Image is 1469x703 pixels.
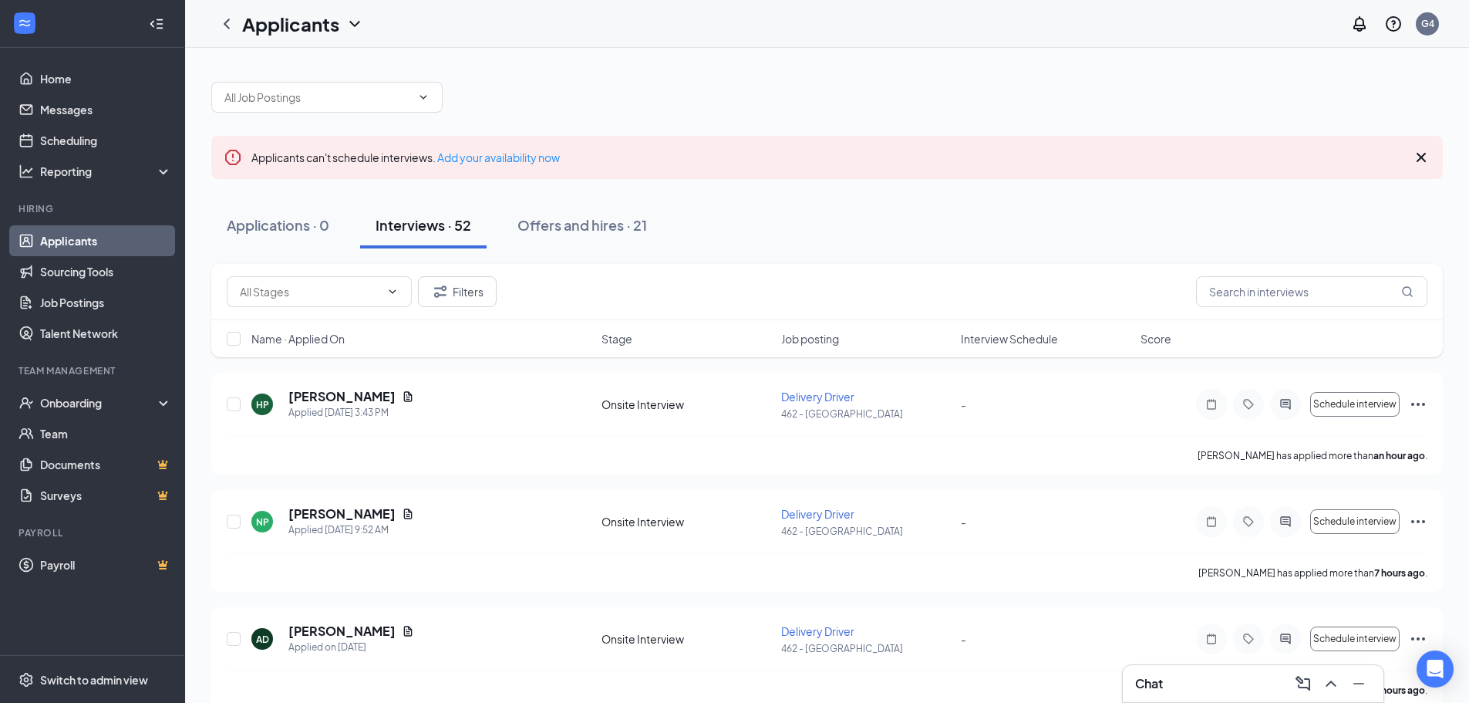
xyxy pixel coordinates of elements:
svg: ActiveChat [1276,515,1295,528]
svg: Filter [431,282,450,301]
svg: ActiveChat [1276,398,1295,411]
div: Team Management [19,364,169,377]
div: Onsite Interview [601,397,772,412]
span: Name · Applied On [251,331,345,346]
b: 19 hours ago [1369,684,1425,696]
span: Delivery Driver [781,390,854,404]
button: Filter Filters [418,276,497,307]
svg: Document [402,508,414,520]
a: SurveysCrown [40,480,172,511]
svg: ChevronUp [1322,674,1340,693]
svg: Note [1202,633,1221,645]
svg: Document [402,390,414,403]
svg: Tag [1239,398,1258,411]
b: 7 hours ago [1374,567,1425,579]
button: ChevronUp [1319,671,1343,696]
span: - [961,632,966,646]
a: DocumentsCrown [40,449,172,480]
b: an hour ago [1373,450,1425,461]
a: Applicants [40,225,172,256]
svg: Collapse [149,16,164,32]
span: Score [1140,331,1171,346]
svg: UserCheck [19,395,34,411]
div: Onboarding [40,395,159,411]
a: Add your availability now [437,150,560,164]
h5: [PERSON_NAME] [288,505,396,522]
button: Schedule interview [1310,509,1400,534]
div: Applied [DATE] 9:52 AM [288,522,414,538]
div: Onsite Interview [601,514,772,529]
input: All Stages [240,283,380,300]
svg: Tag [1239,633,1258,645]
svg: Note [1202,398,1221,411]
svg: ChevronDown [345,15,364,33]
svg: Notifications [1350,15,1369,33]
span: Delivery Driver [781,624,854,638]
div: Hiring [19,202,169,215]
a: Messages [40,94,172,125]
svg: Note [1202,515,1221,528]
svg: ChevronDown [386,286,399,298]
svg: Document [402,625,414,637]
div: NP [256,515,269,529]
svg: Minimize [1349,674,1368,693]
h5: [PERSON_NAME] [288,388,396,405]
div: Onsite Interview [601,631,772,647]
svg: QuestionInfo [1384,15,1403,33]
span: - [961,515,966,529]
div: Switch to admin view [40,672,148,688]
button: ComposeMessage [1291,671,1316,696]
svg: Ellipses [1409,512,1427,531]
div: Payroll [19,526,169,539]
span: Schedule interview [1313,516,1397,527]
a: Scheduling [40,125,172,156]
h5: [PERSON_NAME] [288,623,396,640]
svg: ActiveChat [1276,633,1295,645]
div: AD [256,633,269,646]
span: Schedule interview [1313,634,1397,644]
a: Sourcing Tools [40,256,172,287]
svg: WorkstreamLogo [17,15,32,31]
div: Applied [DATE] 3:43 PM [288,405,414,421]
p: [PERSON_NAME] has applied more than . [1198,449,1427,462]
button: Minimize [1346,671,1371,696]
p: 462 - [GEOGRAPHIC_DATA] [781,642,952,655]
div: Interviews · 52 [376,215,471,235]
p: [PERSON_NAME] has applied more than . [1198,566,1427,580]
svg: Ellipses [1409,395,1427,414]
svg: Ellipses [1409,630,1427,648]
div: G4 [1421,17,1434,30]
input: All Job Postings [224,89,411,106]
span: Stage [601,331,632,346]
div: Applications · 0 [227,215,329,235]
div: Applied on [DATE] [288,640,414,655]
span: - [961,397,966,411]
a: PayrollCrown [40,549,172,580]
svg: ComposeMessage [1294,674,1312,693]
svg: Error [224,148,242,167]
div: Open Intercom Messenger [1417,651,1454,688]
h3: Chat [1135,675,1163,692]
button: Schedule interview [1310,627,1400,651]
span: Schedule interview [1313,399,1397,410]
span: Interview Schedule [961,331,1058,346]
svg: Cross [1412,148,1430,167]
h1: Applicants [242,11,339,37]
button: Schedule interview [1310,392,1400,417]
span: Job posting [781,331,839,346]
svg: Tag [1239,515,1258,528]
input: Search in interviews [1196,276,1427,307]
a: Job Postings [40,287,172,318]
div: Reporting [40,164,173,179]
svg: Settings [19,672,34,688]
svg: MagnifyingGlass [1401,286,1413,298]
span: Delivery Driver [781,507,854,521]
a: Home [40,63,172,94]
svg: ChevronDown [417,91,430,103]
p: 462 - [GEOGRAPHIC_DATA] [781,407,952,421]
a: Team [40,418,172,449]
span: Applicants can't schedule interviews. [251,150,560,164]
div: Offers and hires · 21 [517,215,647,235]
svg: ChevronLeft [217,15,236,33]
